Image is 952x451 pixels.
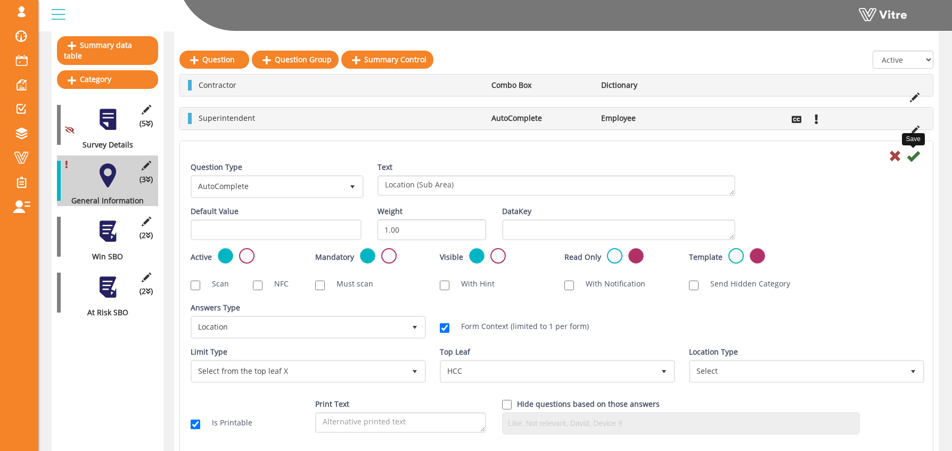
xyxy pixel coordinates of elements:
label: Print Text [315,399,349,409]
label: Weight [377,206,403,217]
span: Select from the top leaf X [192,362,405,381]
span: select [343,177,362,196]
input: With Hint [440,281,449,290]
span: select [654,362,674,381]
span: Select [691,362,904,381]
div: Win SBO [57,251,150,262]
div: At Risk SBO [57,307,150,318]
span: select [405,317,424,337]
div: Save [902,133,925,145]
input: Form Context (limited to 1 per form) [440,323,449,333]
a: Summary data table [57,36,158,65]
input: NFC [253,281,262,290]
div: General Information [57,195,150,206]
li: Dictionary [596,80,705,91]
input: Send Hidden Category [689,281,699,290]
label: Limit Type [191,347,227,357]
label: Send Hidden Category [700,278,790,289]
span: (3 ) [139,174,153,185]
label: NFC [264,278,289,289]
li: AutoComplete [486,113,596,124]
li: Combo Box [486,80,596,91]
label: Mandatory [315,252,354,263]
a: Question [179,51,249,69]
input: Hide question based on answer [502,400,512,409]
span: Location [192,317,405,337]
span: (2 ) [139,286,153,297]
label: Read Only [564,252,601,263]
label: Question Type [191,162,242,173]
input: Is Printable [191,420,200,429]
label: With Notification [575,278,645,289]
label: Top Leaf [440,347,470,357]
a: Category [57,70,158,88]
label: DataKey [502,206,531,217]
input: Scan [191,281,200,290]
label: Answers Type [191,302,240,313]
label: Visible [440,252,463,263]
span: select [904,362,923,381]
span: AutoComplete [192,177,343,196]
label: Active [191,252,212,263]
a: Summary Control [341,51,433,69]
label: Text [377,162,392,173]
label: With Hint [450,278,495,289]
input: With Notification [564,281,574,290]
label: Must scan [326,278,373,289]
label: Location Type [689,347,738,357]
div: Survey Details [57,140,150,150]
label: Form Context (limited to 1 per form) [450,321,589,332]
a: Question Group [252,51,339,69]
textarea: Location (Sub Area) [377,175,735,196]
span: select [405,362,424,381]
span: HCC [441,362,654,381]
input: Must scan [315,281,325,290]
label: Is Printable [201,417,252,428]
label: Scan [201,278,229,289]
input: Like: Not relevant, David, Device 9 [505,415,857,431]
label: Hide questions based on those answers [517,399,660,409]
span: (5 ) [139,118,153,129]
li: Employee [596,113,705,124]
span: Superintendent [199,113,255,123]
span: (2 ) [139,230,153,241]
label: Template [689,252,723,263]
span: Contractor [199,80,236,90]
label: Default Value [191,206,239,217]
